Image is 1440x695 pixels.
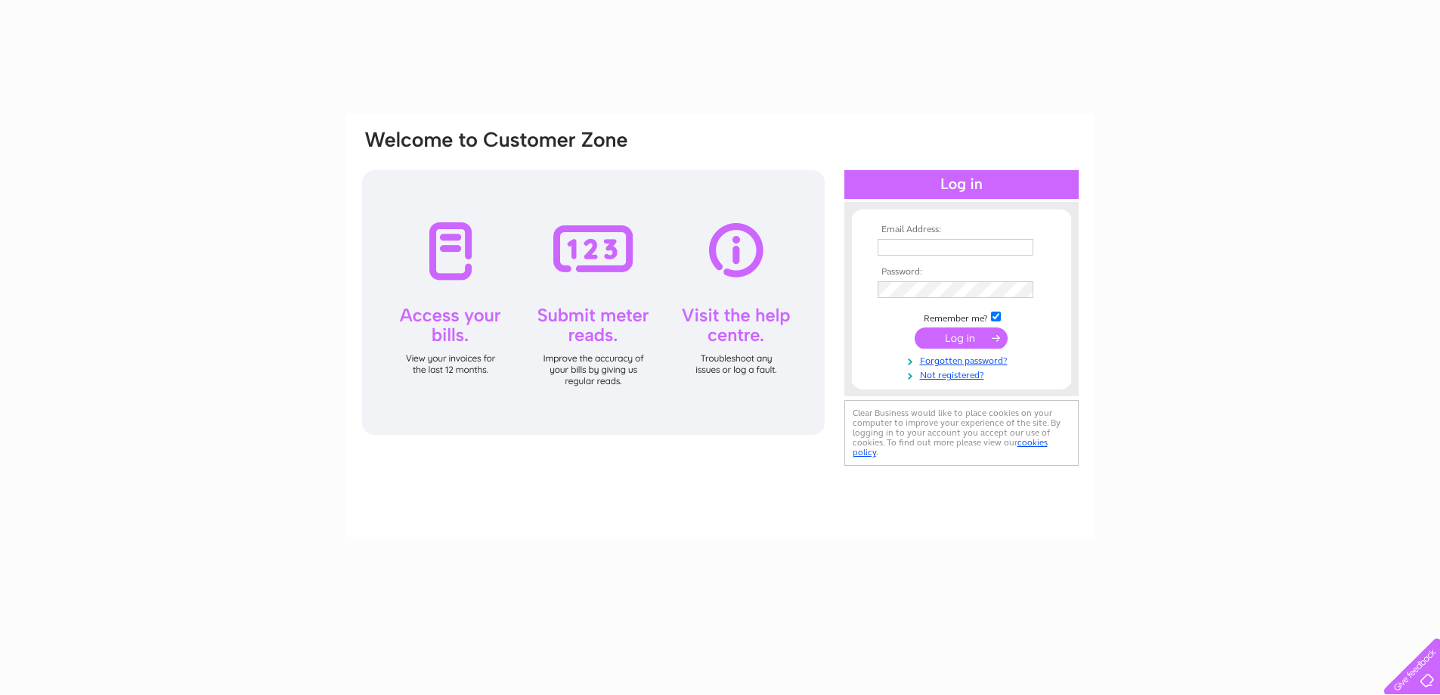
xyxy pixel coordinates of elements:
[874,267,1049,278] th: Password:
[878,352,1049,367] a: Forgotten password?
[853,437,1048,458] a: cookies policy
[874,225,1049,235] th: Email Address:
[878,367,1049,381] a: Not registered?
[874,309,1049,324] td: Remember me?
[915,327,1008,349] input: Submit
[844,400,1079,466] div: Clear Business would like to place cookies on your computer to improve your experience of the sit...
